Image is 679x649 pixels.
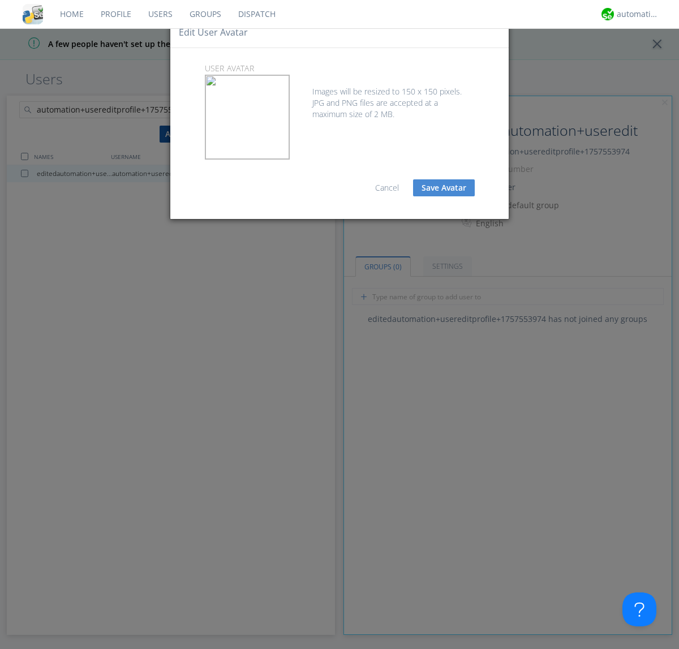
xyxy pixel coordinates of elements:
div: automation+atlas [617,8,659,20]
img: d2d01cd9b4174d08988066c6d424eccd [601,8,614,20]
a: Cancel [375,182,399,193]
img: 1f36a4a4-6eb1-4ac0-bc45-5b1a480d1c33 [205,75,289,159]
button: Save Avatar [413,179,475,196]
p: user Avatar [196,62,483,75]
img: cddb5a64eb264b2086981ab96f4c1ba7 [23,4,43,24]
h4: Edit user Avatar [179,26,248,39]
div: Images will be resized to 150 x 150 pixels. JPG and PNG files are accepted at a maximum size of 2... [205,75,475,120]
